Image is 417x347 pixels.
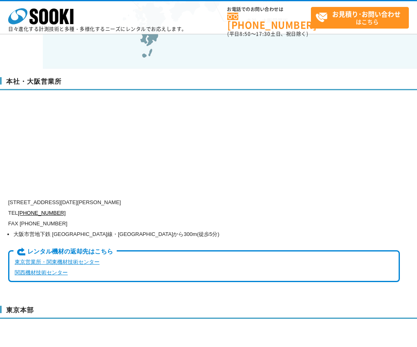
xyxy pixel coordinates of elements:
[227,7,311,12] span: お電話でのお問い合わせは
[315,7,408,28] span: はこちら
[227,13,311,29] a: [PHONE_NUMBER]
[332,9,401,19] strong: お見積り･お問い合わせ
[8,27,187,31] p: 日々進化する計測技術と多種・多様化するニーズにレンタルでお応えします。
[311,7,409,29] a: お見積り･お問い合わせはこちら
[15,269,68,276] a: 関西機材技術センター
[8,218,400,229] p: FAX [PHONE_NUMBER]
[13,247,117,256] span: レンタル機材の返却先はこちら
[13,229,400,240] li: 大阪市営地下鉄 [GEOGRAPHIC_DATA]線・[GEOGRAPHIC_DATA]から300m(徒歩5分)
[240,30,251,38] span: 8:50
[15,259,100,265] a: 東京営業所・関東機材技術センター
[18,210,66,216] a: [PHONE_NUMBER]
[8,208,400,218] p: TEL
[227,30,308,38] span: (平日 ～ 土日、祝日除く)
[8,197,400,208] p: [STREET_ADDRESS][DATE][PERSON_NAME]
[256,30,271,38] span: 17:30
